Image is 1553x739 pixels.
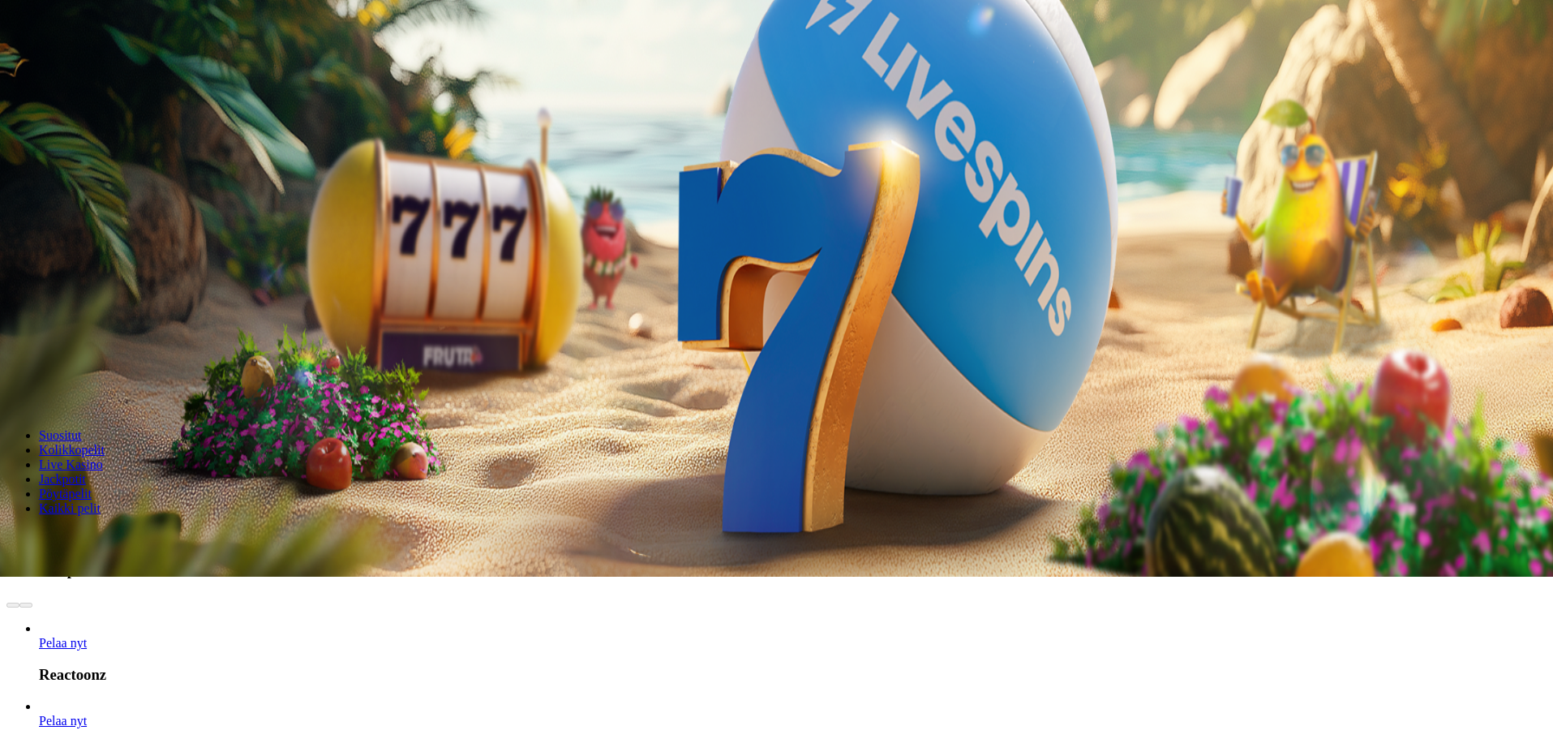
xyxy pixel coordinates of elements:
[39,636,87,650] span: Pelaa nyt
[39,636,87,650] a: Reactoonz
[39,487,92,501] a: Pöytäpelit
[39,458,103,471] a: Live Kasino
[39,501,101,515] a: Kaikki pelit
[6,401,1547,546] header: Lobby
[39,714,87,728] a: John Hunter and the Book of Tut
[6,401,1547,516] nav: Lobby
[39,666,1547,684] h3: Reactoonz
[39,443,105,457] a: Kolikkopelit
[39,714,87,728] span: Pelaa nyt
[39,621,1547,684] article: Reactoonz
[39,428,81,442] a: Suositut
[6,603,19,608] button: prev slide
[39,472,86,486] a: Jackpotit
[19,603,32,608] button: next slide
